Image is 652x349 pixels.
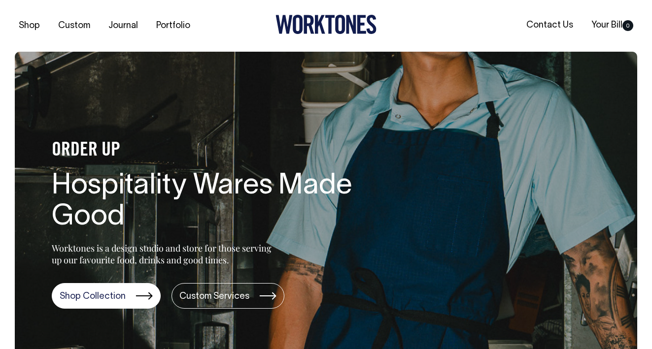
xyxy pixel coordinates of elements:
h1: Hospitality Wares Made Good [52,171,367,234]
a: Shop Collection [52,283,161,309]
a: Your Bill0 [587,17,637,33]
h4: ORDER UP [52,140,367,161]
a: Journal [104,18,142,34]
p: Worktones is a design studio and store for those serving up our favourite food, drinks and good t... [52,242,276,266]
span: 0 [622,20,633,31]
a: Custom [54,18,94,34]
a: Portfolio [152,18,194,34]
a: Custom Services [172,283,284,309]
a: Shop [15,18,44,34]
a: Contact Us [522,17,577,33]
